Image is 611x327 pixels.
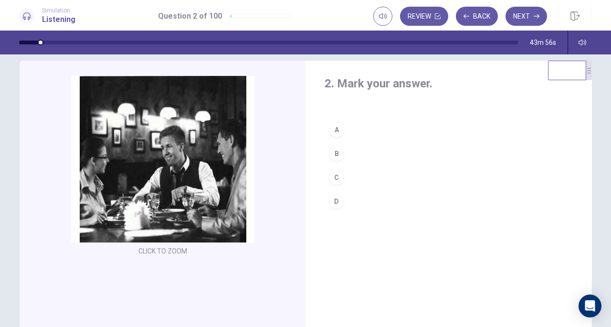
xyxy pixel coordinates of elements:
[325,142,573,166] button: B
[158,11,222,22] h1: Question 2 of 100
[325,190,573,213] button: D
[506,7,547,26] button: Next
[329,170,344,185] div: C
[456,7,498,26] button: Back
[42,14,75,25] h1: Listening
[42,7,75,14] span: Simulation
[325,76,573,91] h4: 2. Mark your answer.
[400,7,448,26] button: Review
[325,166,573,190] button: C
[530,39,556,46] span: 43m 56s
[579,295,601,317] div: Open Intercom Messenger
[325,118,573,142] button: A
[329,122,344,137] div: A
[329,194,344,209] div: D
[329,146,344,161] div: B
